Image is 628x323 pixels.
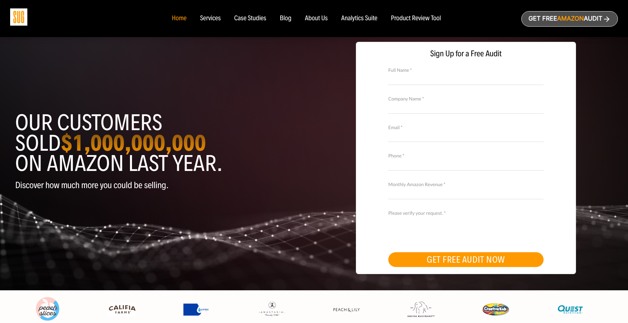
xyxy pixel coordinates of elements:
label: Company Name * [388,95,544,102]
label: Email * [388,124,544,131]
img: Express Water [183,303,210,316]
label: Full Name * [388,66,544,74]
img: Anastasia Beverly Hills [258,301,285,317]
label: Please verify your request. * [388,209,544,217]
a: Home [172,15,186,22]
span: Amazon [557,15,584,22]
h1: Our customers sold on Amazon last year. [15,113,309,174]
input: Contact Number * [388,159,544,171]
iframe: reCAPTCHA [388,216,491,242]
img: Drunk Elephant [408,302,435,317]
a: Product Review Tool [391,15,441,22]
a: Analytics Suite [341,15,377,22]
img: Peach Slices [34,296,61,323]
input: Full Name * [388,73,544,85]
p: Discover how much more you could be selling. [15,180,309,190]
a: Get freeAmazonAudit [521,11,618,27]
input: Company Name * [388,101,544,113]
a: Case Studies [234,15,266,22]
input: Monthly Amazon Revenue * [388,187,544,199]
a: Services [200,15,220,22]
img: Peach & Lily [333,307,360,312]
strong: $1,000,000,000 [61,129,206,157]
label: Phone * [388,152,544,159]
span: Sign Up for a Free Audit [363,49,569,59]
img: Califia Farms [109,302,136,317]
label: Monthly Amazon Revenue * [388,181,544,188]
a: Blog [280,15,292,22]
input: Email * [388,130,544,142]
img: Quest Nutriton [557,302,584,317]
a: About Us [305,15,328,22]
img: Sug [10,8,27,26]
img: Creative Kids [482,303,509,316]
button: GET FREE AUDIT NOW [388,252,544,267]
